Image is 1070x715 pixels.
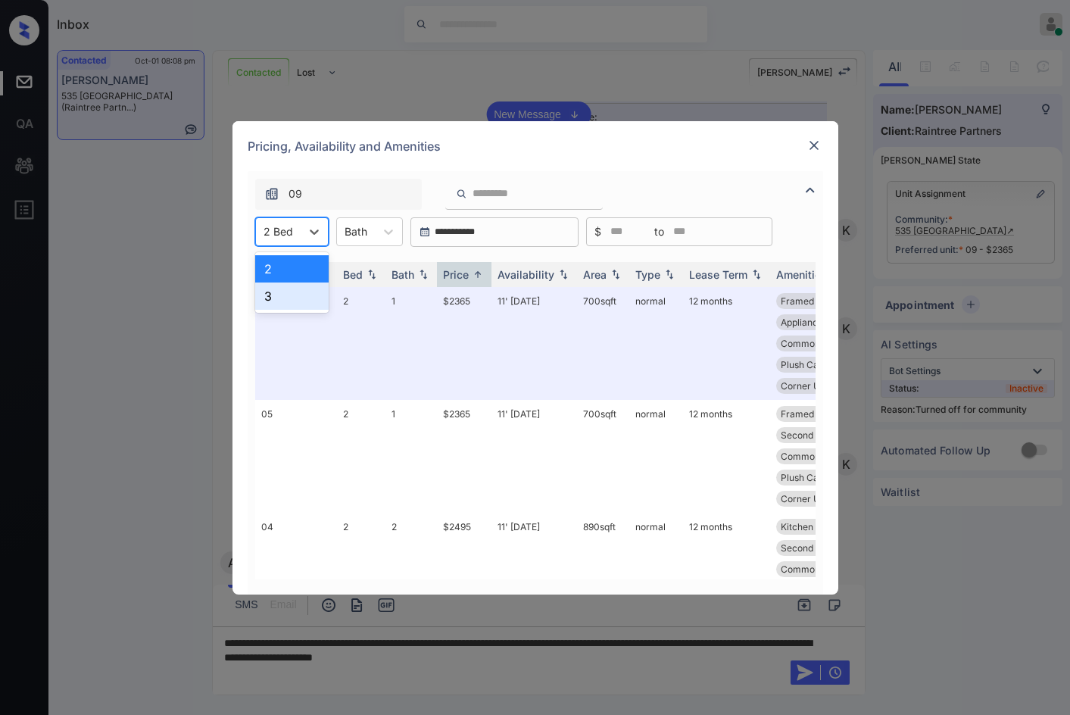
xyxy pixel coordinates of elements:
[577,287,629,400] td: 700 sqft
[629,513,683,626] td: normal
[264,186,279,201] img: icon-zuma
[343,268,363,281] div: Bed
[781,564,866,575] span: Common Area Pla...
[781,521,844,532] span: Kitchen Pantry
[635,268,660,281] div: Type
[781,493,831,504] span: Corner Unit
[437,513,491,626] td: $2495
[583,268,607,281] div: Area
[683,287,770,400] td: 12 months
[781,472,856,483] span: Plush Carpeting...
[577,513,629,626] td: 890 sqft
[776,268,827,281] div: Amenities
[781,542,838,554] span: Second Floor
[289,186,302,202] span: 09
[255,400,337,513] td: 05
[498,268,554,281] div: Availability
[416,269,431,279] img: sorting
[491,400,577,513] td: 11' [DATE]
[491,513,577,626] td: 11' [DATE]
[689,268,747,281] div: Lease Term
[781,380,831,392] span: Corner Unit
[654,223,664,240] span: to
[781,429,838,441] span: Second Floor
[491,287,577,400] td: 11' [DATE]
[683,513,770,626] td: 12 months
[364,269,379,279] img: sorting
[683,400,770,513] td: 12 months
[255,287,337,400] td: 09
[385,287,437,400] td: 1
[749,269,764,279] img: sorting
[781,338,866,349] span: Common Area Pla...
[577,400,629,513] td: 700 sqft
[385,513,437,626] td: 2
[337,287,385,400] td: 2
[255,255,329,283] div: 2
[470,269,485,280] img: sorting
[437,287,491,400] td: $2365
[629,287,683,400] td: normal
[255,283,329,310] div: 3
[385,400,437,513] td: 1
[781,451,866,462] span: Common Area Pla...
[781,317,859,328] span: Appliance Packa...
[456,187,467,201] img: icon-zuma
[806,138,822,153] img: close
[608,269,623,279] img: sorting
[392,268,414,281] div: Bath
[629,400,683,513] td: normal
[662,269,677,279] img: sorting
[781,359,856,370] span: Plush Carpeting...
[556,269,571,279] img: sorting
[781,408,866,420] span: Framed Bathroom...
[255,513,337,626] td: 04
[232,121,838,171] div: Pricing, Availability and Amenities
[437,400,491,513] td: $2365
[594,223,601,240] span: $
[801,181,819,199] img: icon-zuma
[337,513,385,626] td: 2
[781,295,866,307] span: Framed Bathroom...
[443,268,469,281] div: Price
[337,400,385,513] td: 2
